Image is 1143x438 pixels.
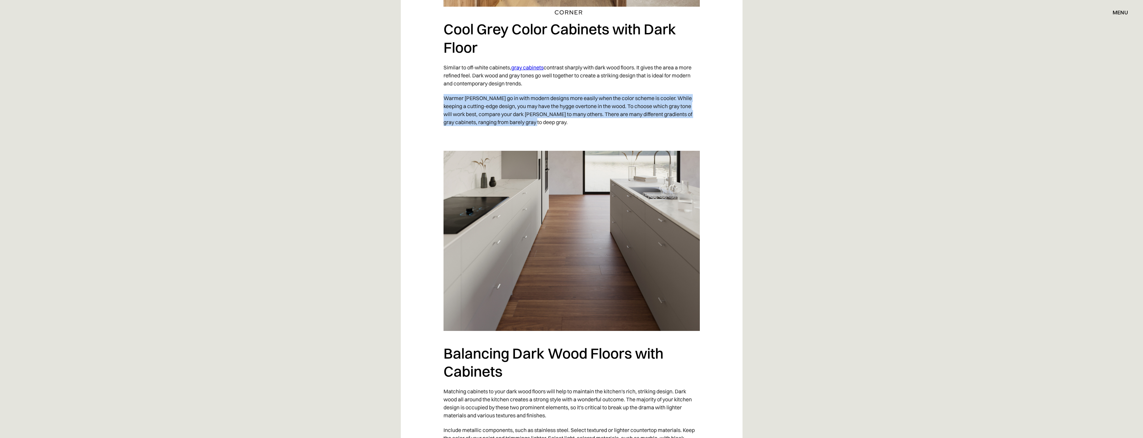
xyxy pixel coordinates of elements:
[511,64,544,71] a: gray cabinets
[444,20,700,56] h2: Cool Grey Color Cabinets with Dark Floor
[444,91,700,129] p: Warmer [PERSON_NAME] go in with modern designs more easily when the color scheme is cooler. While...
[444,129,700,144] p: ‍
[1113,10,1128,15] div: menu
[1106,7,1128,18] div: menu
[444,384,700,423] p: Matching cabinets to your dark wood floors will help to maintain the kitchen's rich, striking des...
[444,344,700,381] h2: Balancing Dark Wood Floors with Cabinets
[444,151,700,331] img: Covered in Dekton Aura, kitchen gray cabinets, and dark wood floors
[539,8,604,17] a: home
[444,60,700,91] p: Similar to off-white cabinets, contrast sharply with dark wood floors. It gives the area a more r...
